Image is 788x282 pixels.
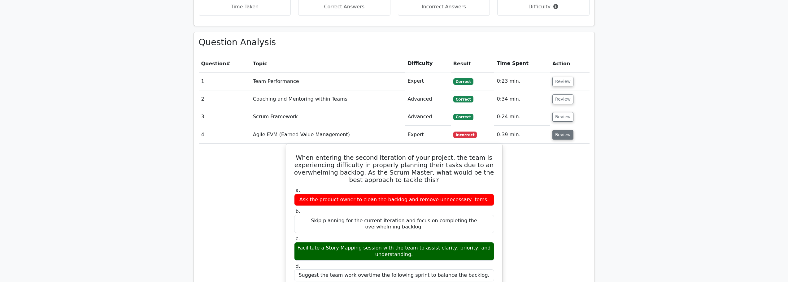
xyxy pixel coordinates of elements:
th: Topic [250,55,405,72]
span: Incorrect [453,132,477,138]
span: Correct [453,114,473,120]
button: Review [552,130,573,140]
p: Incorrect Answers [403,3,485,11]
div: Facilitate a Story Mapping session with the team to assist clarity, priority, and understanding. [294,242,494,261]
td: Agile EVM (Earned Value Management) [250,126,405,144]
td: 0:39 min. [494,126,550,144]
h3: Question Analysis [199,37,590,48]
span: Correct [453,78,473,85]
td: 0:24 min. [494,108,550,126]
p: Time Taken [204,3,286,11]
th: # [199,55,250,72]
div: Suggest the team work overtime the following sprint to balance the backlog. [294,269,494,281]
td: 0:34 min. [494,90,550,108]
td: 0:23 min. [494,72,550,90]
td: 2 [199,90,250,108]
th: Result [451,55,494,72]
td: Coaching and Mentoring within Teams [250,90,405,108]
td: 3 [199,108,250,126]
span: a. [296,187,300,193]
td: Advanced [405,108,451,126]
span: c. [296,236,300,241]
span: Correct [453,96,473,102]
h5: When entering the second iteration of your project, the team is experiencing difficulty in proper... [294,154,495,184]
p: Difficulty [503,3,584,11]
th: Action [550,55,589,72]
span: Question [201,61,226,67]
td: Advanced [405,90,451,108]
span: b. [296,208,300,214]
td: 4 [199,126,250,144]
button: Review [552,112,573,122]
td: Expert [405,126,451,144]
div: Skip planning for the current iteration and focus on completing the overwhelming backlog. [294,215,494,233]
button: Review [552,94,573,104]
p: Correct Answers [303,3,385,11]
span: d. [296,263,300,269]
td: Scrum Framework [250,108,405,126]
th: Difficulty [405,55,451,72]
td: Team Performance [250,72,405,90]
div: Ask the product owner to clean the backlog and remove unnecessary items. [294,194,494,206]
td: Expert [405,72,451,90]
td: 1 [199,72,250,90]
button: Review [552,77,573,86]
th: Time Spent [494,55,550,72]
